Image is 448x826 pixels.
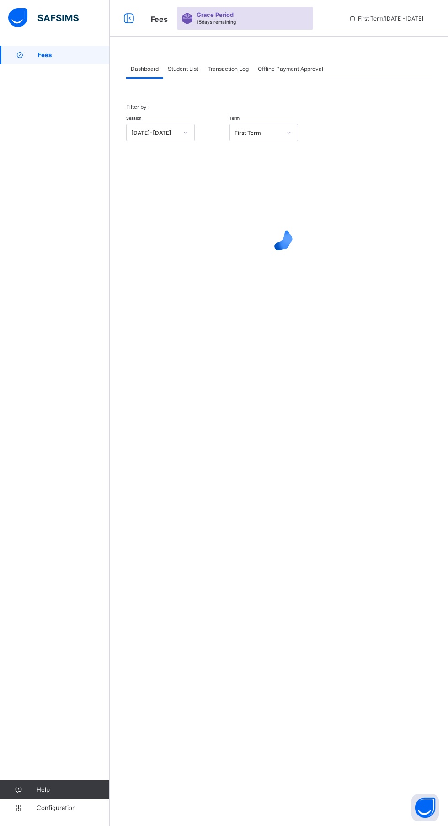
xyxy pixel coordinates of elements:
span: session/term information [349,15,423,22]
span: Transaction Log [208,65,249,72]
span: Filter by : [126,103,149,110]
span: Session [126,116,141,121]
span: Fees [151,15,168,24]
span: Term [229,116,240,121]
button: Open asap [411,794,439,821]
img: sticker-purple.71386a28dfed39d6af7621340158ba97.svg [181,13,193,24]
span: Student List [168,65,198,72]
div: First Term [235,129,281,136]
span: 15 days remaining [197,19,236,25]
span: Configuration [37,804,109,811]
span: Dashboard [131,65,159,72]
span: Fees [38,51,110,59]
span: Grace Period [197,11,234,18]
div: [DATE]-[DATE] [131,129,178,136]
span: Offline Payment Approval [258,65,323,72]
img: safsims [8,8,79,27]
span: Help [37,786,109,793]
